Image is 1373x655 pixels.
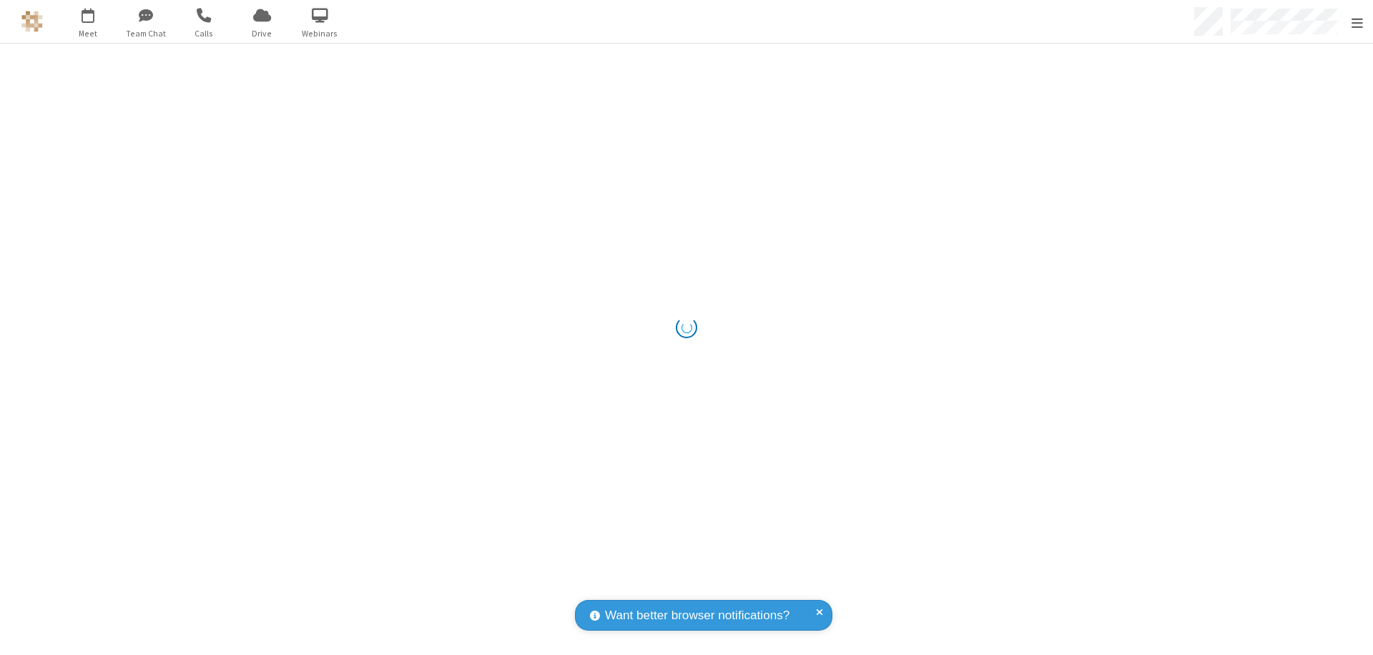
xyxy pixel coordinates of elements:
[119,27,173,40] span: Team Chat
[21,11,43,32] img: QA Selenium DO NOT DELETE OR CHANGE
[61,27,115,40] span: Meet
[293,27,347,40] span: Webinars
[605,606,789,625] span: Want better browser notifications?
[235,27,289,40] span: Drive
[177,27,231,40] span: Calls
